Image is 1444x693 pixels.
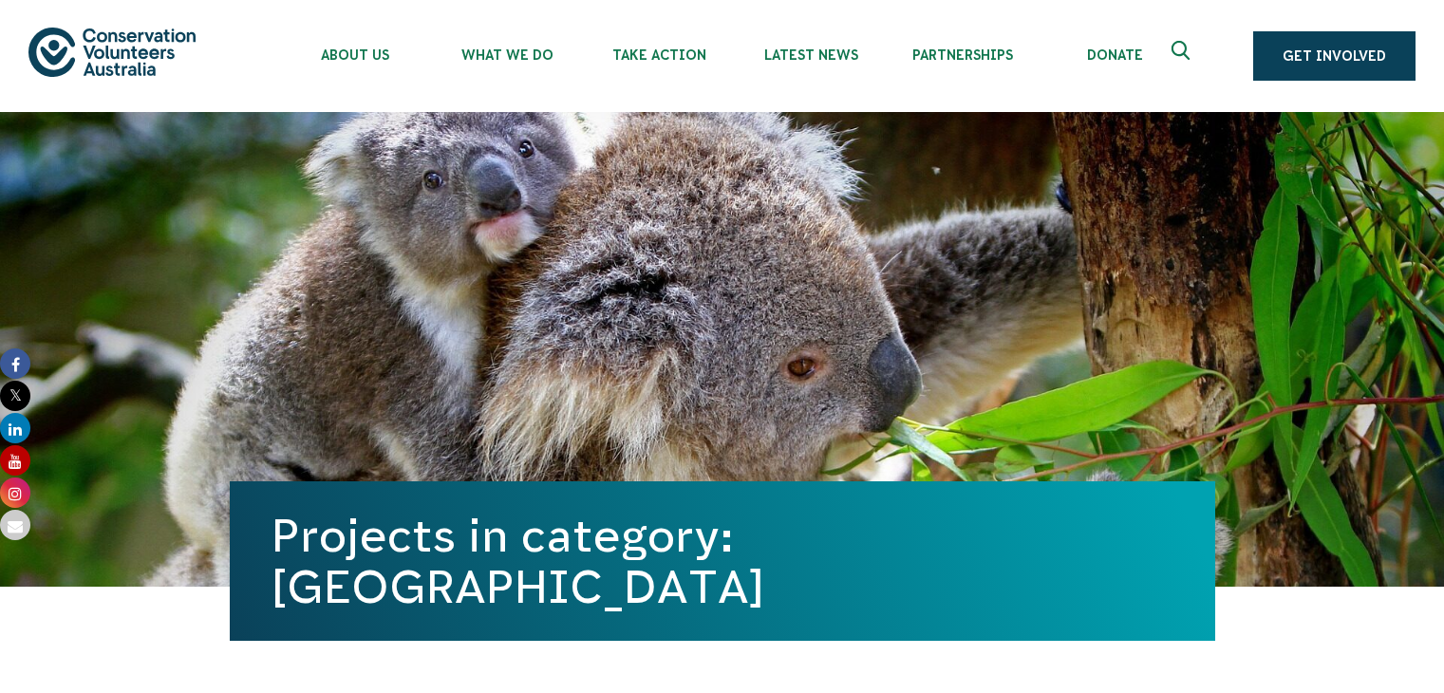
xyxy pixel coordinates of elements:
img: logo.svg [28,28,196,76]
span: About Us [279,47,431,63]
span: Donate [1039,47,1191,63]
button: Expand search box Close search box [1160,33,1206,79]
span: Partnerships [887,47,1039,63]
a: Get Involved [1253,31,1416,81]
span: Take Action [583,47,735,63]
span: Latest News [735,47,887,63]
span: Expand search box [1172,41,1195,71]
span: What We Do [431,47,583,63]
h1: Projects in category: [GEOGRAPHIC_DATA] [272,510,1173,612]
